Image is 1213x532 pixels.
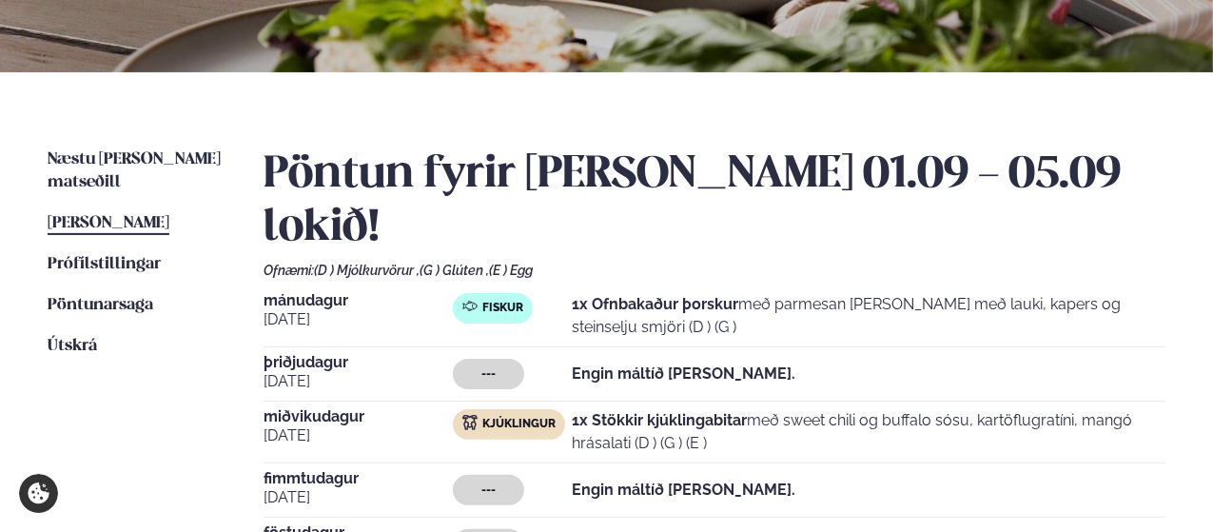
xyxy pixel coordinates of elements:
p: með parmesan [PERSON_NAME] með lauki, kapers og steinselju smjöri (D ) (G ) [572,293,1164,339]
span: --- [481,366,496,382]
span: [DATE] [264,308,453,331]
span: Útskrá [48,338,97,354]
span: [DATE] [264,424,453,447]
p: með sweet chili og buffalo sósu, kartöflugratíni, mangó hrásalati (D ) (G ) (E ) [572,409,1164,455]
span: Kjúklingur [482,417,556,432]
span: [DATE] [264,486,453,509]
strong: Engin máltíð [PERSON_NAME]. [572,365,795,383]
h2: Pöntun fyrir [PERSON_NAME] 01.09 - 05.09 lokið! [264,148,1165,255]
span: [DATE] [264,370,453,393]
span: --- [481,483,496,498]
a: Pöntunarsaga [48,294,153,317]
strong: 1x Ofnbakaður þorskur [572,295,738,313]
a: Útskrá [48,335,97,358]
span: (D ) Mjólkurvörur , [314,263,420,278]
span: þriðjudagur [264,355,453,370]
span: Næstu [PERSON_NAME] matseðill [48,151,221,190]
div: Ofnæmi: [264,263,1165,278]
span: mánudagur [264,293,453,308]
img: chicken.svg [462,415,478,430]
span: (E ) Egg [489,263,533,278]
a: [PERSON_NAME] [48,212,169,235]
span: (G ) Glúten , [420,263,489,278]
span: Fiskur [482,301,523,316]
span: miðvikudagur [264,409,453,424]
span: Pöntunarsaga [48,297,153,313]
span: fimmtudagur [264,471,453,486]
a: Cookie settings [19,474,58,513]
span: Prófílstillingar [48,256,161,272]
a: Næstu [PERSON_NAME] matseðill [48,148,225,194]
strong: Engin máltíð [PERSON_NAME]. [572,481,795,499]
img: fish.svg [462,299,478,314]
strong: 1x Stökkir kjúklingabitar [572,411,747,429]
a: Prófílstillingar [48,253,161,276]
span: [PERSON_NAME] [48,215,169,231]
